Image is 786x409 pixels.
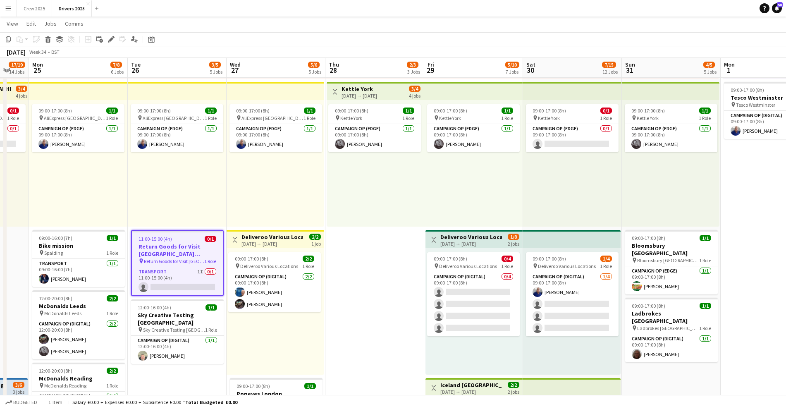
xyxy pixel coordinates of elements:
[526,104,619,152] app-job-card: 09:00-17:00 (8h)0/1 Kettle York1 RoleCampaign Op (Edge)0/109:00-17:00 (8h)
[632,303,665,309] span: 09:00-17:00 (8h)
[426,65,434,75] span: 29
[107,235,118,241] span: 1/1
[44,310,81,316] span: McDonalds Leeds
[328,124,421,152] app-card-role: Campaign Op (Edge)1/109:00-17:00 (8h)[PERSON_NAME]
[4,398,38,407] button: Budgeted
[204,258,216,264] span: 1 Role
[7,20,18,27] span: View
[434,108,467,114] span: 09:00-17:00 (8h)
[625,124,717,152] app-card-role: Campaign Op (Edge)1/109:00-17:00 (8h)[PERSON_NAME]
[600,115,612,121] span: 1 Role
[699,325,711,331] span: 1 Role
[229,65,241,75] span: 27
[327,65,339,75] span: 28
[526,61,535,68] span: Sat
[303,256,314,262] span: 2/2
[65,20,84,27] span: Comms
[111,69,124,75] div: 6 Jobs
[106,383,118,389] span: 1 Role
[526,252,619,336] app-job-card: 09:00-17:00 (8h)1/4 Deliveroo Various Locations1 RoleCampaign Op (Digital)1/409:00-17:00 (8h)[PER...
[625,298,718,362] app-job-card: 09:00-17:00 (8h)1/1Ladbrokes [GEOGRAPHIC_DATA] Ladbrokes [GEOGRAPHIC_DATA]1 RoleCampaign Op (Digi...
[625,334,718,362] app-card-role: Campaign Op (Digital)1/109:00-17:00 (8h)[PERSON_NAME]
[304,108,315,114] span: 1/1
[16,92,27,99] div: 4 jobs
[32,104,124,152] app-job-card: 09:00-17:00 (8h)1/1 AliExpress [GEOGRAPHIC_DATA]1 RoleCampaign Op (Edge)1/109:00-17:00 (8h)[PERSO...
[107,368,118,374] span: 2/2
[138,304,171,311] span: 12:00-16:00 (4h)
[45,399,65,405] span: 1 item
[625,230,718,294] app-job-card: 09:00-17:00 (8h)1/1Bloomsbury [GEOGRAPHIC_DATA] Bloomsbury [GEOGRAPHIC_DATA]1 RoleCampaign Op (Ed...
[241,241,303,247] div: [DATE] → [DATE]
[9,69,25,75] div: 14 Jobs
[32,375,125,382] h3: McDonalds Reading
[7,108,19,114] span: 0/1
[631,108,665,114] span: 09:00-17:00 (8h)
[131,61,141,68] span: Tue
[335,108,368,114] span: 09:00-17:00 (8h)
[229,104,322,152] app-job-card: 09:00-17:00 (8h)1/1 AliExpress [GEOGRAPHIC_DATA]1 RoleCampaign Op (Edge)1/109:00-17:00 (8h)[PERSO...
[501,115,513,121] span: 1 Role
[602,69,618,75] div: 12 Jobs
[434,256,467,262] span: 09:00-17:00 (8h)
[3,18,22,29] a: View
[632,235,665,241] span: 09:00-17:00 (8h)
[309,234,321,240] span: 2/2
[241,233,303,241] h3: Deliveroo Various Locations
[32,302,125,310] h3: McDonalds Leeds
[700,303,711,309] span: 1/1
[699,108,711,114] span: 1/1
[32,124,124,152] app-card-role: Campaign Op (Edge)1/109:00-17:00 (8h)[PERSON_NAME]
[308,69,321,75] div: 5 Jobs
[106,108,118,114] span: 1/1
[736,102,775,108] span: Tesco Westminster
[427,252,520,336] app-job-card: 09:00-17:00 (8h)0/4 Deliveroo Various Locations1 RoleCampaign Op (Digital)0/409:00-17:00 (8h)
[44,20,57,27] span: Jobs
[237,383,270,389] span: 09:00-17:00 (8h)
[625,104,717,152] app-job-card: 09:00-17:00 (8h)1/1 Kettle York1 RoleCampaign Op (Edge)1/109:00-17:00 (8h)[PERSON_NAME]
[637,257,699,263] span: Bloomsbury [GEOGRAPHIC_DATA]
[205,304,217,311] span: 1/1
[403,108,414,114] span: 1/1
[409,86,420,92] span: 3/4
[32,290,125,359] div: 12:00-20:00 (8h)2/2McDonalds Leeds McDonalds Leeds1 RoleCampaign Op (Digital)2/212:00-20:00 (8h)[...
[41,18,60,29] a: Jobs
[7,115,19,121] span: 1 Role
[772,3,782,13] a: 50
[427,124,520,152] app-card-role: Campaign Op (Edge)1/109:00-17:00 (8h)[PERSON_NAME]
[27,49,48,55] span: Week 34
[439,263,497,269] span: Deliveroo Various Locations
[107,295,118,301] span: 2/2
[106,250,118,256] span: 1 Role
[328,104,421,152] app-job-card: 09:00-17:00 (8h)1/1 Kettle York1 RoleCampaign Op (Edge)1/109:00-17:00 (8h)[PERSON_NAME]
[505,62,519,68] span: 5/10
[51,49,60,55] div: BST
[13,399,37,405] span: Budgeted
[132,267,223,295] app-card-role: Transport1I0/111:00-15:00 (4h)
[32,319,125,359] app-card-role: Campaign Op (Digital)2/212:00-20:00 (8h)[PERSON_NAME][PERSON_NAME]
[303,115,315,121] span: 1 Role
[402,115,414,121] span: 1 Role
[205,108,217,114] span: 1/1
[106,310,118,316] span: 1 Role
[508,240,519,247] div: 2 jobs
[31,65,43,75] span: 25
[32,259,125,287] app-card-role: Transport1/109:00-16:00 (7h)[PERSON_NAME]
[131,336,224,364] app-card-role: Campaign Op (Digital)1/112:00-16:00 (4h)[PERSON_NAME]
[440,233,502,241] h3: Deliveroo Various Locations
[32,230,125,287] app-job-card: 09:00-16:00 (7h)1/1Bike mission Spalding1 RoleTransport1/109:00-16:00 (7h)[PERSON_NAME]
[131,104,223,152] app-job-card: 09:00-17:00 (8h)1/1 AliExpress [GEOGRAPHIC_DATA]1 RoleCampaign Op (Edge)1/109:00-17:00 (8h)[PERSO...
[624,65,635,75] span: 31
[236,108,270,114] span: 09:00-17:00 (8h)
[209,62,221,68] span: 3/5
[44,383,86,389] span: McDonalds Reading
[625,61,635,68] span: Sun
[131,311,224,326] h3: Sky Creative Testing [GEOGRAPHIC_DATA]
[228,252,321,312] app-job-card: 09:00-17:00 (8h)2/2 Deliveroo Various Locations1 RoleCampaign Op (Digital)2/209:00-17:00 (8h)[PER...
[538,263,596,269] span: Deliveroo Various Locations
[32,242,125,249] h3: Bike mission
[62,18,87,29] a: Comms
[440,241,502,247] div: [DATE] → [DATE]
